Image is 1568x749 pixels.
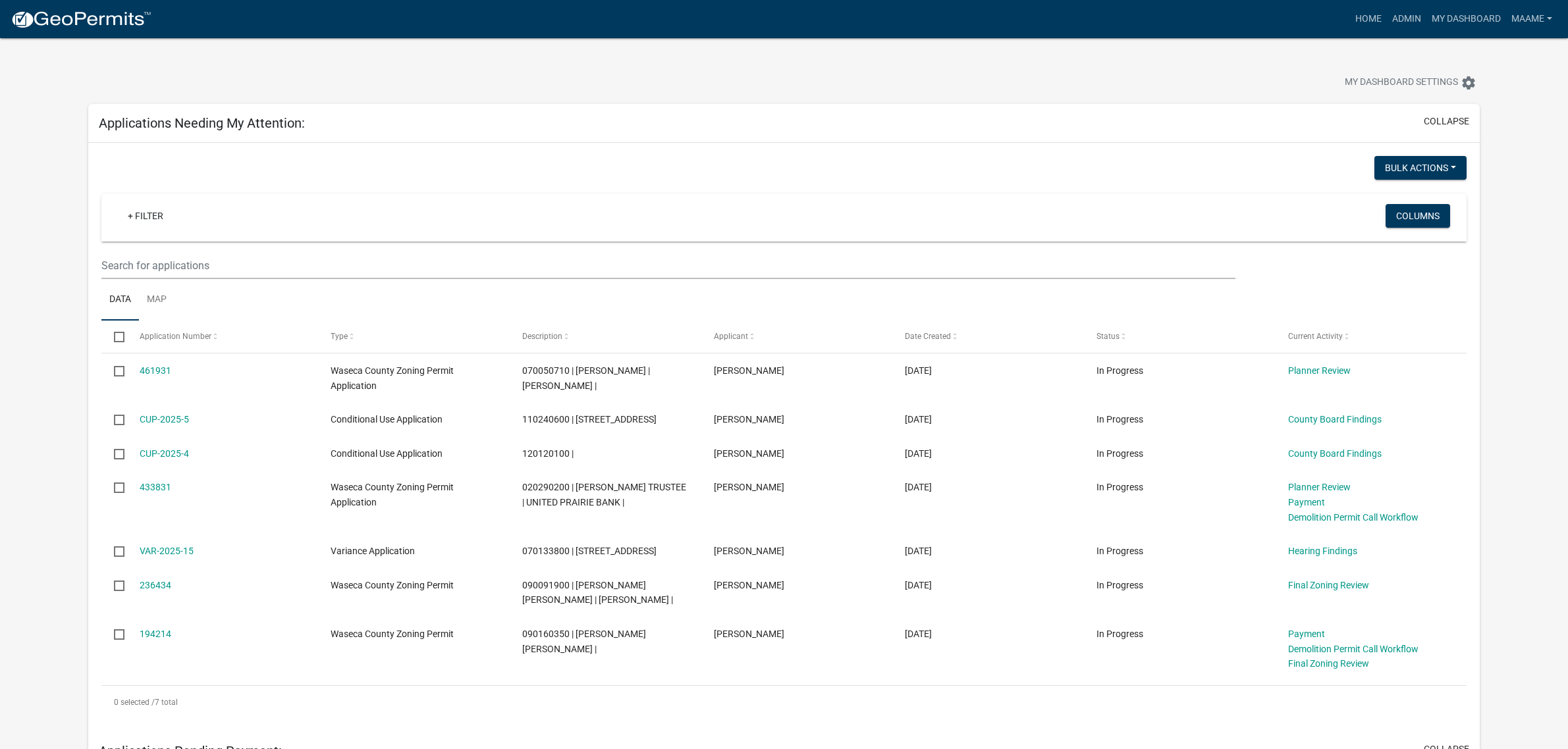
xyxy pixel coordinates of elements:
[140,414,189,425] a: CUP-2025-5
[714,365,784,376] span: Sarah Barber
[714,414,784,425] span: Jennifer Connors
[714,580,784,590] span: Becky Brewer
[1288,332,1343,341] span: Current Activity
[522,629,646,654] span: 090160350 | SONIA DOMINGUEZ LARA |
[1096,365,1143,376] span: In Progress
[1426,7,1506,32] a: My Dashboard
[331,365,454,391] span: Waseca County Zoning Permit Application
[905,580,932,590] span: 03/22/2024
[1334,70,1487,95] button: My Dashboard Settingssettings
[1084,321,1276,352] datatable-header-cell: Status
[140,629,171,639] a: 194214
[1096,580,1143,590] span: In Progress
[714,629,784,639] span: Sonia Lara
[88,143,1480,731] div: collapse
[1288,546,1357,556] a: Hearing Findings
[1461,75,1476,91] i: settings
[331,482,454,507] span: Waseca County Zoning Permit Application
[522,580,673,606] span: 090091900 | WILLIAM DEREK BREWER | BECKY BREWER |
[1275,321,1467,352] datatable-header-cell: Current Activity
[522,414,657,425] span: 110240600 | 11691 288TH AVE
[140,448,189,459] a: CUP-2025-4
[1288,365,1351,376] a: Planner Review
[101,686,1467,719] div: 7 total
[1288,448,1382,459] a: County Board Findings
[140,482,171,492] a: 433831
[522,332,562,341] span: Description
[331,414,443,425] span: Conditional Use Application
[905,365,932,376] span: 08/11/2025
[318,321,510,352] datatable-header-cell: Type
[1096,414,1143,425] span: In Progress
[714,482,784,492] span: Peter
[1387,7,1426,32] a: Admin
[510,321,701,352] datatable-header-cell: Description
[1288,629,1325,639] a: Payment
[1288,497,1325,507] a: Payment
[140,546,194,556] a: VAR-2025-15
[1288,644,1419,654] a: Demolition Permit Call Workflow
[114,698,155,707] span: 0 selected /
[140,365,171,376] a: 461931
[331,580,454,590] span: Waseca County Zoning Permit
[1350,7,1387,32] a: Home
[1374,156,1467,180] button: Bulk Actions
[331,629,454,639] span: Waseca County Zoning Permit
[892,321,1084,352] datatable-header-cell: Date Created
[1386,204,1450,228] button: Columns
[522,448,574,459] span: 120120100 |
[331,546,415,556] span: Variance Application
[905,482,932,492] span: 06/10/2025
[905,414,932,425] span: 07/09/2025
[905,332,951,341] span: Date Created
[1096,332,1120,341] span: Status
[1096,546,1143,556] span: In Progress
[905,546,932,556] span: 05/28/2025
[1288,512,1419,523] a: Demolition Permit Call Workflow
[1424,115,1469,128] button: collapse
[139,279,175,321] a: Map
[101,279,139,321] a: Data
[101,252,1235,279] input: Search for applications
[126,321,318,352] datatable-header-cell: Application Number
[331,332,348,341] span: Type
[1096,629,1143,639] span: In Progress
[1288,580,1369,590] a: Final Zoning Review
[1288,482,1351,492] a: Planner Review
[905,629,932,639] span: 11/21/2023
[522,365,650,391] span: 070050710 | WAYNE L BARBER | SARAH J BARBER |
[714,546,784,556] span: Matt Holland
[1096,482,1143,492] span: In Progress
[140,580,171,590] a: 236434
[1288,658,1369,669] a: Final Zoning Review
[905,448,932,459] span: 06/25/2025
[1288,414,1382,425] a: County Board Findings
[99,115,305,131] h5: Applications Needing My Attention:
[714,448,784,459] span: Amy Woldt
[1096,448,1143,459] span: In Progress
[522,482,686,507] span: 020290200 | AMY DILLON TRUSTEE | UNITED PRAIRIE BANK |
[714,332,748,341] span: Applicant
[331,448,443,459] span: Conditional Use Application
[522,546,657,556] span: 070133800 | 17674 240TH ST | 8
[1506,7,1557,32] a: Maame
[701,321,892,352] datatable-header-cell: Applicant
[117,204,174,228] a: + Filter
[140,332,211,341] span: Application Number
[1345,75,1458,91] span: My Dashboard Settings
[101,321,126,352] datatable-header-cell: Select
